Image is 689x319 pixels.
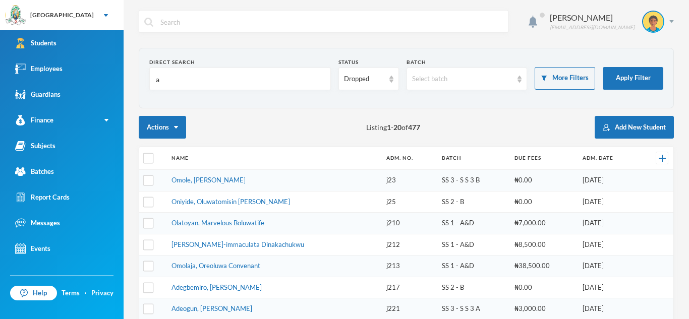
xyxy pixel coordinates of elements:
[509,256,578,277] td: ₦38,500.00
[15,192,70,203] div: Report Cards
[509,191,578,213] td: ₦0.00
[171,240,304,248] a: [PERSON_NAME]-immaculata Dinakachukwu
[6,6,26,26] img: logo
[15,141,55,151] div: Subjects
[366,122,420,133] span: Listing - of
[509,170,578,192] td: ₦0.00
[509,213,578,234] td: ₦7,000.00
[338,58,399,66] div: Status
[381,147,437,170] th: Adm. No.
[437,234,509,256] td: SS 1 - A&D
[15,89,61,100] div: Guardians
[595,116,674,139] button: Add New Student
[85,288,87,298] div: ·
[578,147,639,170] th: Adm. Date
[171,198,290,206] a: Oniyide, Oluwatomisin [PERSON_NAME]
[15,243,50,254] div: Events
[659,155,666,162] img: +
[381,170,437,192] td: j23
[437,213,509,234] td: SS 1 - A&D
[10,286,57,301] a: Help
[550,24,635,31] div: [EMAIL_ADDRESS][DOMAIN_NAME]
[407,58,528,66] div: Batch
[62,288,80,298] a: Terms
[437,170,509,192] td: SS 3 - S S 3 B
[171,219,264,227] a: Olatoyan, Marvelous Boluwatife
[509,277,578,298] td: ₦0.00
[381,256,437,277] td: j213
[603,67,663,90] button: Apply Filter
[381,213,437,234] td: j210
[166,147,381,170] th: Name
[550,12,635,24] div: [PERSON_NAME]
[171,262,260,270] a: Omolaja, Oreoluwa Convenant
[412,74,513,84] div: Select batch
[149,58,331,66] div: Direct Search
[437,191,509,213] td: SS 2 - B
[171,304,252,312] a: Adeogun, [PERSON_NAME]
[408,123,420,132] b: 477
[159,11,503,33] input: Search
[344,74,384,84] div: Dropped
[437,256,509,277] td: SS 1 - A&D
[578,170,639,192] td: [DATE]
[578,213,639,234] td: [DATE]
[437,277,509,298] td: SS 2 - B
[578,234,639,256] td: [DATE]
[393,123,401,132] b: 20
[15,38,56,48] div: Students
[144,18,153,27] img: search
[15,63,63,74] div: Employees
[578,277,639,298] td: [DATE]
[91,288,113,298] a: Privacy
[171,176,246,184] a: Omole, [PERSON_NAME]
[535,67,595,90] button: More Filters
[578,191,639,213] td: [DATE]
[509,147,578,170] th: Due Fees
[30,11,94,20] div: [GEOGRAPHIC_DATA]
[15,166,54,177] div: Batches
[381,191,437,213] td: j25
[381,277,437,298] td: j217
[15,115,53,125] div: Finance
[578,256,639,277] td: [DATE]
[155,68,325,91] input: Name, Admin No, Phone number, Email Address
[387,123,391,132] b: 1
[509,234,578,256] td: ₦8,500.00
[643,12,663,32] img: STUDENT
[139,116,186,139] button: Actions
[15,218,60,228] div: Messages
[437,147,509,170] th: Batch
[171,283,262,291] a: Adegbemiro, [PERSON_NAME]
[381,234,437,256] td: j212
